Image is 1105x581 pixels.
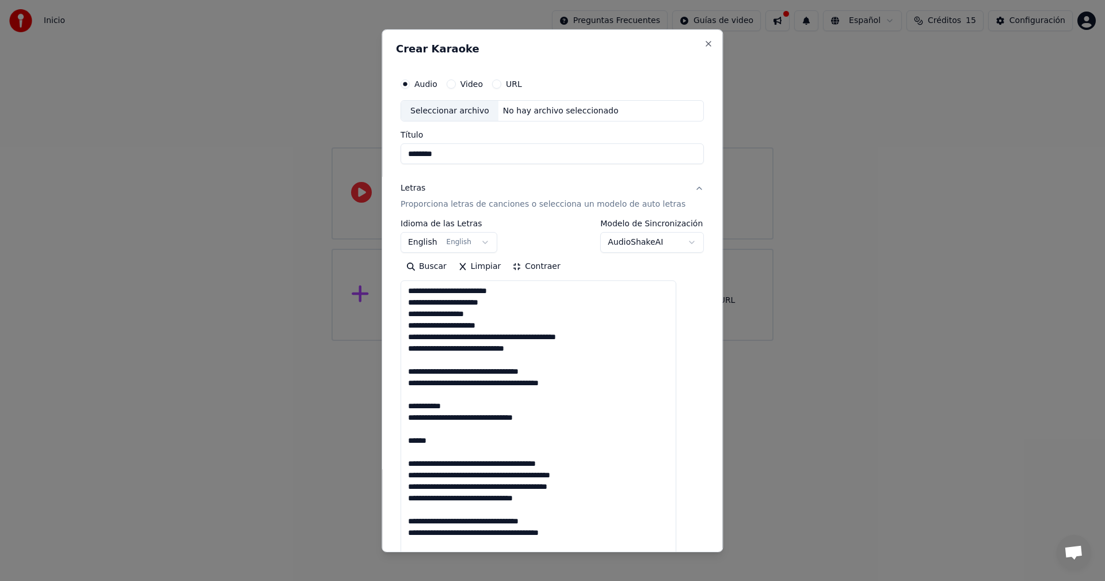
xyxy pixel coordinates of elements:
label: Modelo de Sincronización [601,219,704,227]
div: Letras [401,183,425,194]
button: LetrasProporciona letras de canciones o selecciona un modelo de auto letras [401,173,704,219]
div: No hay archivo seleccionado [498,105,623,116]
button: Contraer [507,257,566,276]
label: Título [401,131,704,139]
label: Video [460,79,483,88]
h2: Crear Karaoke [396,43,708,54]
button: Limpiar [452,257,506,276]
label: URL [506,79,522,88]
button: Buscar [401,257,452,276]
p: Proporciona letras de canciones o selecciona un modelo de auto letras [401,199,685,210]
div: Seleccionar archivo [401,100,498,121]
label: Idioma de las Letras [401,219,497,227]
label: Audio [414,79,437,88]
